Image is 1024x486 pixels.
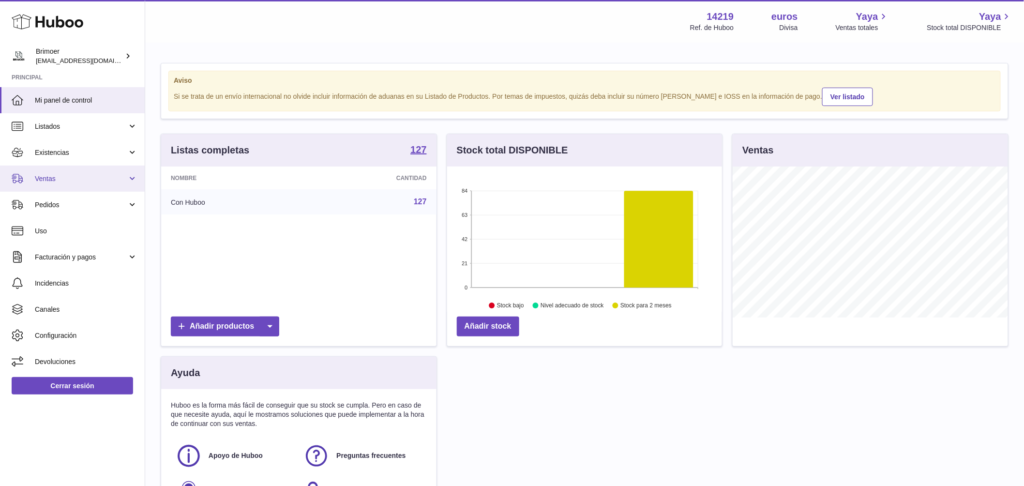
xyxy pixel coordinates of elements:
[12,74,43,81] font: Principal
[979,11,1001,22] font: Yaya
[171,367,200,378] font: Ayuda
[36,47,60,55] font: Brimoer
[396,175,427,182] font: Cantidad
[35,279,69,287] font: Incidencias
[410,145,426,156] a: 127
[336,452,406,459] font: Preguntas frecuentes
[836,24,878,31] font: Ventas totales
[465,285,467,290] text: 0
[771,11,798,22] font: euros
[742,145,773,155] font: Ventas
[171,401,424,427] font: Huboo es la forma más fácil de conseguir que su stock se cumpla. Pero en caso de que necesite ayu...
[690,24,734,31] font: Ref. de Huboo
[174,93,822,101] font: Si se trata de un envío internacional no olvide incluir información de aduanas en su Listado de P...
[176,443,294,469] a: Apoyo de Huboo
[35,122,60,130] font: Listados
[303,443,422,469] a: Preguntas frecuentes
[35,253,96,261] font: Facturación y pagos
[462,236,467,242] text: 42
[35,201,60,209] font: Pedidos
[457,145,568,155] font: Stock total DISPONIBLE
[209,452,263,459] font: Apoyo de Huboo
[171,145,249,155] font: Listas completas
[780,24,798,31] font: Divisa
[620,303,672,309] text: Stock para 2 meses
[35,227,47,235] font: Uso
[171,198,205,206] font: Con Huboo
[414,197,427,206] a: 127
[35,332,76,339] font: Configuración
[465,322,512,330] font: Añadir stock
[35,305,60,313] font: Canales
[174,76,192,84] font: Aviso
[497,303,524,309] text: Stock bajo
[190,322,254,330] font: Añadir productos
[856,11,878,22] font: Yaya
[171,317,279,336] a: Añadir productos
[457,317,519,336] a: Añadir stock
[50,382,94,390] font: Cerrar sesión
[707,11,734,22] font: 14219
[836,10,889,32] a: Yaya Ventas totales
[462,212,467,218] text: 63
[462,260,467,266] text: 21
[462,188,467,194] text: 84
[35,358,75,365] font: Devoluciones
[171,175,196,182] font: Nombre
[541,303,604,309] text: Nivel adecuado de stock
[927,10,1012,32] a: Yaya Stock total DISPONIBLE
[410,144,426,155] font: 127
[12,377,133,395] a: Cerrar sesión
[35,149,69,156] font: Existencias
[822,88,873,106] a: Ver listado
[12,49,26,63] img: oroses@renuevo.es
[35,96,92,104] font: Mi panel de control
[35,175,56,182] font: Ventas
[36,57,142,64] font: [EMAIL_ADDRESS][DOMAIN_NAME]
[830,93,865,101] font: Ver listado
[927,24,1001,31] font: Stock total DISPONIBLE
